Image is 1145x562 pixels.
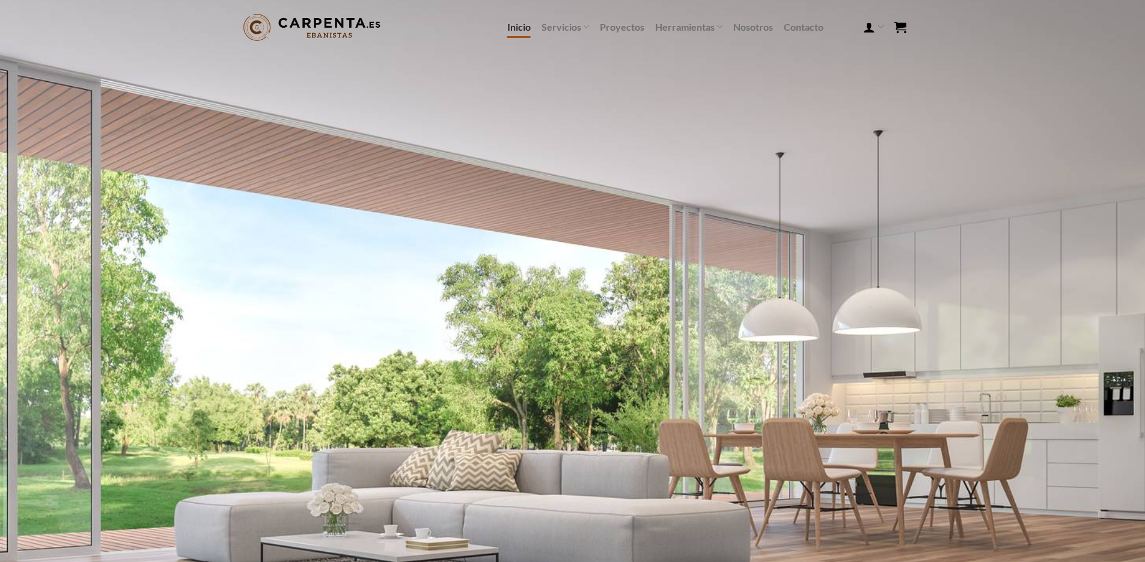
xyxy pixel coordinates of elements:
[239,11,385,44] img: Carpenta.es
[733,16,773,38] a: Nosotros
[600,16,644,38] a: Proyectos
[507,16,531,38] a: Inicio
[784,16,823,38] a: Contacto
[542,15,589,39] a: Servicios
[655,15,722,39] a: Herramientas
